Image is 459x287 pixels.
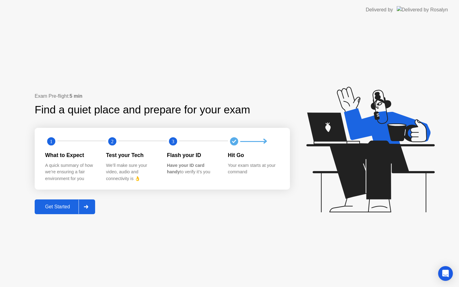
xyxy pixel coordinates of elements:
[106,162,157,182] div: We’ll make sure your video, audio and connectivity is 👌
[35,102,251,118] div: Find a quiet place and prepare for your exam
[70,93,83,99] b: 5 min
[228,162,279,175] div: Your exam starts at your command
[111,139,113,144] text: 2
[167,151,218,159] div: Flash your ID
[397,6,448,13] img: Delivered by Rosalyn
[438,266,453,281] div: Open Intercom Messenger
[228,151,279,159] div: Hit Go
[366,6,393,14] div: Delivered by
[37,204,79,210] div: Get Started
[106,151,157,159] div: Test your Tech
[50,139,52,144] text: 1
[45,151,96,159] div: What to Expect
[35,199,95,214] button: Get Started
[167,163,204,175] b: Have your ID card handy
[45,162,96,182] div: A quick summary of how we’re ensuring a fair environment for you
[167,162,218,175] div: to verify it’s you
[172,139,174,144] text: 3
[35,92,290,100] div: Exam Pre-flight:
